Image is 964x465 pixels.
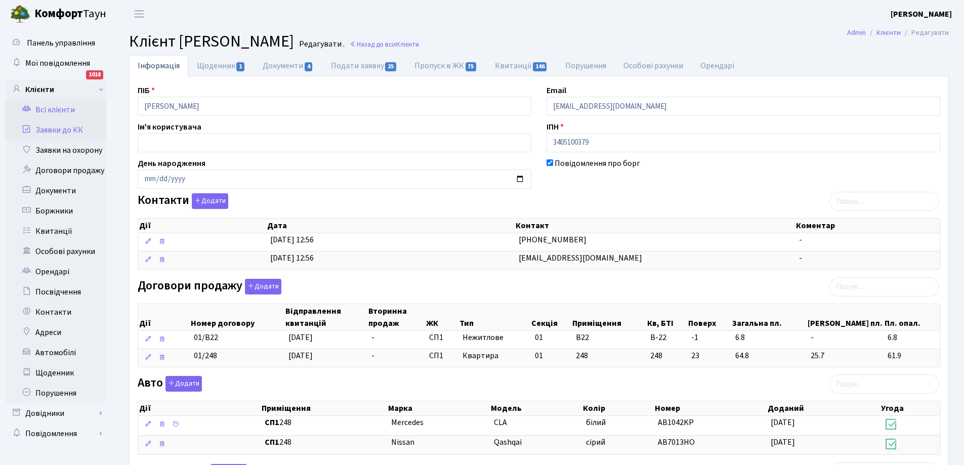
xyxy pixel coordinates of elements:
b: СП1 [265,437,279,448]
a: Admin [847,27,866,38]
label: День народження [138,157,205,170]
span: 01/В22 [194,332,218,343]
span: СП1 [429,332,454,344]
span: сірий [586,437,605,448]
span: 25.7 [811,350,879,362]
th: Приміщення [571,304,646,330]
th: ЖК [425,304,458,330]
span: [DATE] 12:56 [270,234,314,245]
th: Тип [458,304,530,330]
span: [PHONE_NUMBER] [519,234,586,245]
span: [DATE] [771,417,795,428]
span: AB7013HO [658,437,695,448]
label: ІПН [547,121,564,133]
a: Клієнти [876,27,901,38]
span: Клієнти [396,39,419,49]
th: Номер [654,401,767,415]
span: СП1 [429,350,454,362]
a: Мої повідомлення1018 [5,53,106,73]
a: Подати заявку [322,55,406,76]
span: [DATE] [288,332,313,343]
span: [EMAIL_ADDRESS][DOMAIN_NAME] [519,252,642,264]
span: 01/248 [194,350,217,361]
th: [PERSON_NAME] пл. [807,304,884,330]
span: В-22 [650,332,683,344]
li: Редагувати [901,27,949,38]
a: Заявки до КК [5,120,106,140]
th: Секція [530,304,571,330]
span: 6.8 [735,332,803,344]
th: Кв, БТІ [646,304,687,330]
a: Квитанції [486,55,557,76]
a: Додати [242,277,281,294]
th: Дата [266,219,515,233]
a: Пропуск в ЖК [406,55,486,76]
small: Редагувати . [297,39,345,49]
span: -1 [691,332,727,344]
span: 61.9 [888,350,936,362]
a: Заявки на охорону [5,140,106,160]
a: Клієнти [5,79,106,100]
label: Договори продажу [138,279,281,294]
th: Контакт [515,219,794,233]
span: 248 [650,350,683,362]
span: - [371,350,374,361]
span: AB1042KP [658,417,694,428]
th: Угода [880,401,940,415]
div: 1018 [86,70,103,79]
a: Боржники [5,201,106,221]
span: 25 [385,62,396,71]
span: 6.8 [888,332,936,344]
a: [PERSON_NAME] [891,8,952,20]
span: CLA [494,417,507,428]
a: Документи [254,55,322,76]
a: Порушення [5,383,106,403]
span: - [811,332,879,344]
a: Посвідчення [5,282,106,302]
th: Коментар [795,219,940,233]
a: Документи [5,181,106,201]
span: Клієнт [PERSON_NAME] [129,30,294,53]
span: В22 [576,332,589,343]
span: 1 [236,62,244,71]
button: Договори продажу [245,279,281,294]
b: Комфорт [34,6,83,22]
button: Контакти [192,193,228,209]
label: Авто [138,376,202,392]
b: [PERSON_NAME] [891,9,952,20]
a: Повідомлення [5,424,106,444]
span: 4 [305,62,313,71]
a: Орендарі [5,262,106,282]
span: 01 [535,350,543,361]
th: Загальна пл. [731,304,807,330]
span: Мої повідомлення [25,58,90,69]
span: - [371,332,374,343]
a: Щоденник [188,55,254,76]
a: Договори продажу [5,160,106,181]
label: Email [547,84,566,97]
a: Довідники [5,403,106,424]
span: білий [586,417,606,428]
th: Модель [490,401,582,415]
th: Відправлення квитанцій [284,304,367,330]
th: Пл. опал. [884,304,940,330]
th: Доданий [767,401,881,415]
span: 23 [691,350,727,362]
span: Nissan [391,437,414,448]
th: Поверх [687,304,731,330]
span: 248 [576,350,588,361]
span: 01 [535,332,543,343]
span: 248 [265,437,383,448]
nav: breadcrumb [832,22,964,44]
label: Контакти [138,193,228,209]
span: Mercedes [391,417,424,428]
input: Пошук... [829,374,939,394]
span: - [799,252,802,264]
span: Нежитлове [463,332,527,344]
span: [DATE] [771,437,795,448]
a: Порушення [557,55,615,76]
th: Дії [138,304,190,330]
button: Авто [165,376,202,392]
a: Особові рахунки [5,241,106,262]
a: Назад до всіхКлієнти [350,39,419,49]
